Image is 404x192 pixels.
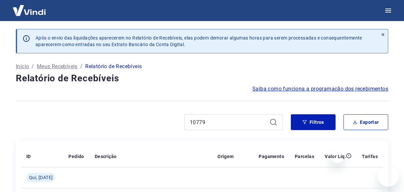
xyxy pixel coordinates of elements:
[26,153,31,160] p: ID
[190,117,267,127] input: Busque pelo número do pedido
[80,63,83,70] p: /
[36,35,373,48] p: Após o envio das liquidações aparecerem no Relatório de Recebíveis, elas podem demorar algumas ho...
[259,153,284,160] p: Pagamento
[295,153,314,160] p: Parcelas
[32,63,34,70] p: /
[252,85,388,93] a: Saiba como funciona a programação dos recebimentos
[378,166,399,187] iframe: Botão para abrir a janela de mensagens
[68,153,84,160] p: Pedido
[95,153,117,160] p: Descrição
[29,174,53,181] span: Qui, [DATE]
[37,63,78,70] a: Meus Recebíveis
[331,150,344,163] iframe: Fechar mensagem
[217,153,234,160] p: Origem
[325,153,346,160] p: Valor Líq.
[85,63,142,70] p: Relatório de Recebíveis
[16,72,388,85] h4: Relatório de Recebíveis
[16,63,29,70] a: Início
[291,114,336,130] button: Filtros
[8,0,51,20] img: Vindi
[343,114,388,130] button: Exportar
